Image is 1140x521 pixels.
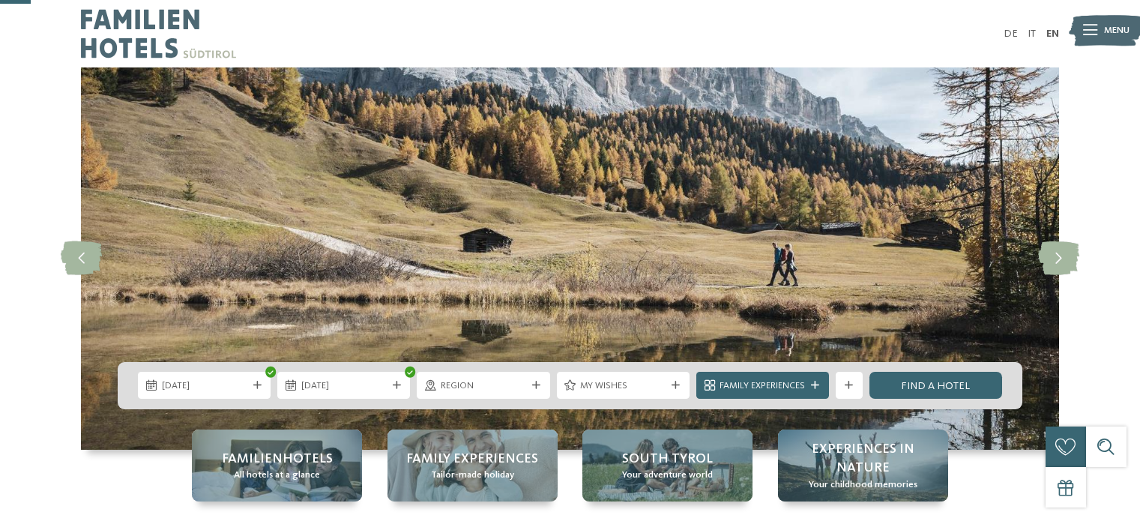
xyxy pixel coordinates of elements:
[622,450,713,469] span: South Tyrol
[1004,28,1018,39] a: DE
[582,430,753,502] a: Family hotels in the Dolomites: Holidays in the realm of the Pale Mountains South Tyrol Your adve...
[387,430,558,502] a: Family hotels in the Dolomites: Holidays in the realm of the Pale Mountains Family Experiences Ta...
[1028,28,1036,39] a: IT
[1046,28,1059,39] a: EN
[580,379,666,393] span: My wishes
[778,430,948,502] a: Family hotels in the Dolomites: Holidays in the realm of the Pale Mountains Experiences in nature...
[622,469,713,482] span: Your adventure world
[192,430,362,502] a: Family hotels in the Dolomites: Holidays in the realm of the Pale Mountains Familienhotels All ho...
[222,450,333,469] span: Familienhotels
[441,379,526,393] span: Region
[301,379,387,393] span: [DATE]
[791,440,935,478] span: Experiences in nature
[720,379,805,393] span: Family Experiences
[809,478,917,492] span: Your childhood memories
[431,469,514,482] span: Tailor-made holiday
[1104,24,1130,37] span: Menu
[81,67,1059,450] img: Family hotels in the Dolomites: Holidays in the realm of the Pale Mountains
[406,450,538,469] span: Family Experiences
[234,469,320,482] span: All hotels at a glance
[162,379,247,393] span: [DATE]
[869,372,1002,399] a: Find a hotel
